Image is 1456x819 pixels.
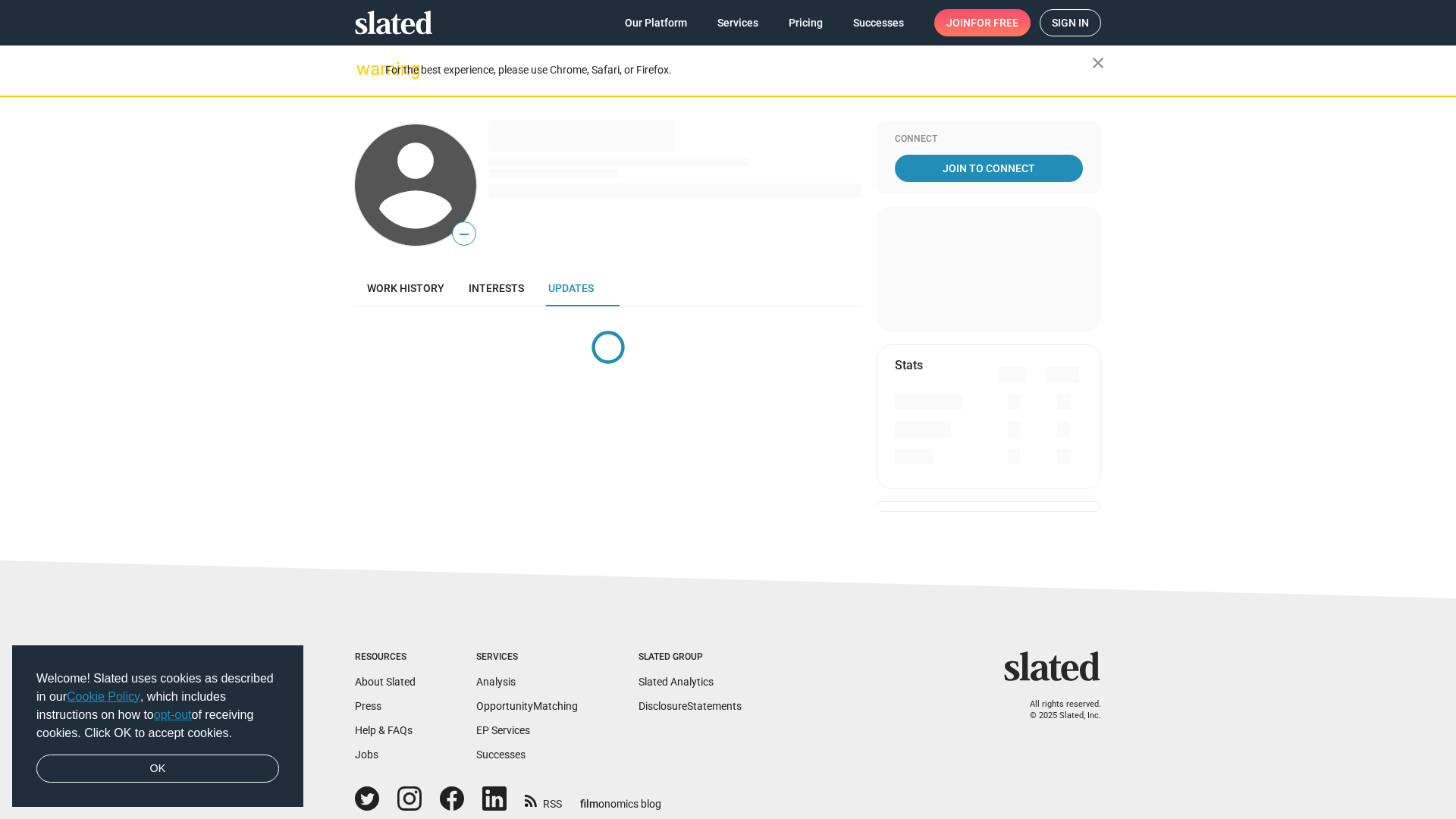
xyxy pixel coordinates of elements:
mat-card-title: Stats [895,357,923,373]
a: Jobs [355,748,378,761]
a: Updates [536,270,606,306]
div: Resources [355,651,416,664]
span: for free [971,9,1018,36]
a: Slated Analytics [639,676,714,688]
span: Welcome! Slated uses cookies as described in our , which includes instructions on how to of recei... [36,670,279,742]
span: Services [717,9,758,36]
mat-icon: close [1089,54,1107,72]
span: Successes [853,9,904,36]
a: Successes [476,748,526,761]
a: Interests [457,270,536,306]
a: dismiss cookie message [36,755,279,783]
span: Work history [367,282,444,294]
div: Connect [895,133,1083,146]
a: RSS [525,788,562,811]
a: Our Platform [613,9,699,36]
a: Analysis [476,676,516,688]
a: Join To Connect [895,155,1083,182]
div: cookieconsent [12,645,303,808]
span: film [580,798,598,810]
a: Sign in [1040,9,1101,36]
span: Join To Connect [898,155,1080,182]
span: — [453,224,475,244]
a: Work history [355,270,457,306]
a: OpportunityMatching [476,700,578,712]
a: EP Services [476,724,530,736]
a: Pricing [777,9,835,36]
div: Services [476,651,578,664]
span: Sign in [1052,10,1089,36]
a: Joinfor free [934,9,1031,36]
mat-icon: warning [356,60,375,78]
div: Slated Group [639,651,742,664]
p: All rights reserved. © 2025 Slated, Inc. [1014,699,1101,721]
a: Services [705,9,770,36]
span: Our Platform [625,9,687,36]
a: About Slated [355,676,416,688]
span: Join [946,9,1018,36]
span: Interests [469,282,524,294]
a: Help & FAQs [355,724,413,736]
a: Press [355,700,381,712]
span: Pricing [789,9,823,36]
a: Successes [841,9,916,36]
span: Updates [548,282,594,294]
a: opt-out [154,708,192,721]
div: For the best experience, please use Chrome, Safari, or Firefox. [385,60,1092,80]
a: filmonomics blog [580,785,661,811]
a: DisclosureStatements [639,700,742,712]
a: Cookie Policy [67,690,140,703]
